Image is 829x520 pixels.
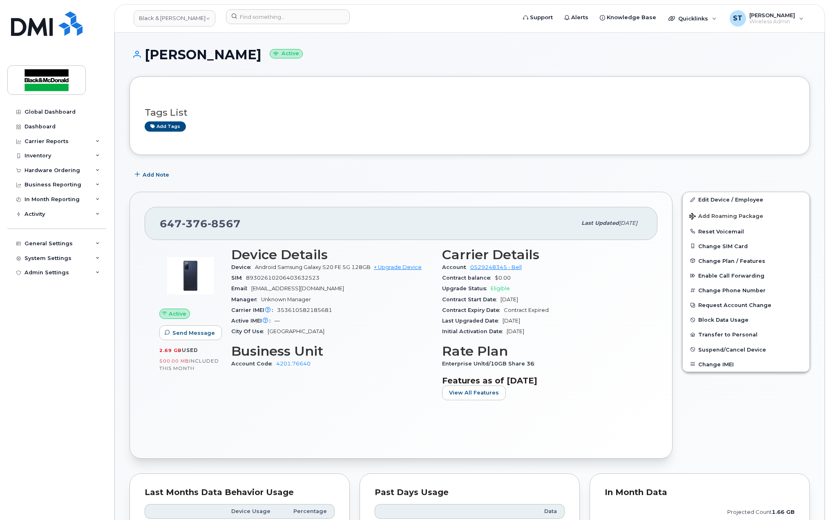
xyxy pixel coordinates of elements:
span: 500.00 MB [159,358,189,364]
span: $0.00 [495,275,511,281]
span: [DATE] [507,328,524,334]
span: 353610582185681 [277,307,332,313]
span: Eligible [491,285,510,291]
span: Contract Expired [504,307,549,313]
span: Device [231,264,255,270]
button: Change IMEI [683,357,809,372]
button: Block Data Usage [683,312,809,327]
span: Send Message [172,329,215,337]
span: [GEOGRAPHIC_DATA] [268,328,324,334]
span: [DATE] [619,220,637,226]
span: Unknown Manager [261,296,311,303]
span: Enterprise Unltd/10GB Share 36 [442,361,539,367]
h3: Business Unit [231,344,432,359]
span: Manager [231,296,261,303]
span: Carrier IMEI [231,307,277,313]
span: Contract Start Date [442,296,501,303]
span: Android Samsung Galaxy S20 FE 5G 128GB [255,264,371,270]
span: Email [231,285,251,291]
a: Add tags [145,121,186,132]
span: Contract Expiry Date [442,307,504,313]
div: In Month Data [605,489,795,497]
span: used [182,347,198,353]
th: Data [481,504,565,519]
h1: [PERSON_NAME] [130,47,810,62]
button: Suspend/Cancel Device [683,342,809,357]
button: Change Phone Number [683,283,809,298]
h3: Features as of [DATE] [442,376,643,386]
span: Last updated [581,220,619,226]
span: — [275,318,280,324]
span: Initial Activation Date [442,328,507,334]
button: Reset Voicemail [683,224,809,239]
button: Enable Call Forwarding [683,268,809,283]
span: [EMAIL_ADDRESS][DOMAIN_NAME] [251,285,344,291]
button: Transfer to Personal [683,327,809,342]
span: Active [169,310,186,318]
span: included this month [159,358,219,371]
span: Last Upgraded Date [442,318,503,324]
span: Contract balance [442,275,495,281]
button: View All Features [442,386,506,400]
th: Percentage [278,504,335,519]
tspan: 1.66 GB [772,509,795,515]
span: [DATE] [501,296,518,303]
div: Past Days Usage [375,489,565,497]
button: Change Plan / Features [683,253,809,268]
span: Suspend/Cancel Device [698,346,766,352]
span: Account Code [231,361,276,367]
span: Add Note [143,171,169,179]
span: Change Plan / Features [698,258,765,264]
h3: Rate Plan [442,344,643,359]
span: 2.69 GB [159,347,182,353]
h3: Carrier Details [442,247,643,262]
span: 647 [160,217,241,230]
text: projected count [727,509,795,515]
button: Change SIM Card [683,239,809,253]
span: Account [442,264,470,270]
a: 4201.76640 [276,361,311,367]
button: Add Note [130,167,176,182]
span: Upgrade Status [442,285,491,291]
div: Last Months Data Behavior Usage [145,489,335,497]
span: SIM [231,275,246,281]
span: 8567 [208,217,241,230]
button: Request Account Change [683,298,809,312]
span: [DATE] [503,318,520,324]
img: image20231002-3703462-zm6wmn.jpeg [166,251,215,300]
button: Send Message [159,325,222,340]
a: Edit Device / Employee [683,192,809,207]
h3: Device Details [231,247,432,262]
small: Active [270,49,303,58]
span: 89302610206403632523 [246,275,320,281]
span: Enable Call Forwarding [698,273,764,279]
th: Device Usage [215,504,278,519]
span: Add Roaming Package [689,213,763,221]
span: View All Features [449,389,499,397]
button: Add Roaming Package [683,207,809,224]
span: Active IMEI [231,318,275,324]
span: 376 [182,217,208,230]
a: 0529248345 - Bell [470,264,522,270]
h3: Tags List [145,108,795,118]
a: + Upgrade Device [374,264,422,270]
span: City Of Use [231,328,268,334]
